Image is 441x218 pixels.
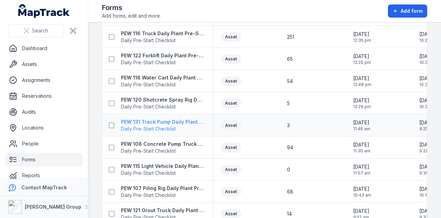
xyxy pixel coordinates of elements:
a: PEW 120 Shotcrete Spray Rig Daily Plant Pre-Start ChecklistDaily Pre-Start Checklist [121,96,204,110]
span: 10:43 am [353,192,371,198]
time: 21/08/2025, 10:30:31 am [419,53,438,65]
span: 10:30 am [419,60,438,65]
a: Assets [6,57,82,71]
span: 251 [287,34,294,40]
span: [DATE] [353,53,371,60]
h2: Forms [102,3,161,12]
span: [DATE] [419,97,438,104]
span: [DATE] [419,53,438,60]
span: 11:30 am [353,148,370,154]
span: 68 [287,188,293,195]
span: [DATE] [419,208,435,215]
time: 21/08/2025, 10:31:42 am [419,75,437,87]
span: 0 [287,166,290,173]
span: Daily Pre-Start Checklist [121,170,204,177]
a: PEW 115 Light Vehicle Daily Plant Pre-Start ChecklistDaily Pre-Start Checklist [121,163,204,177]
a: People [6,137,82,151]
time: 11/08/2025, 9:29:36 am [419,141,435,154]
a: Audits [6,105,82,119]
strong: Contact MapTrack [21,184,67,190]
span: 12:29 pm [353,104,371,110]
strong: PEW 108 Concrete Pump Truck Daily Plant Pre-Start Checklist [121,141,204,148]
span: [DATE] [353,31,371,38]
span: Daily Pre-Start Checklist [121,81,204,88]
a: Dashboard [6,41,82,55]
span: 9:25 am [419,126,435,132]
time: 04/11/2024, 10:43:04 am [353,186,371,198]
span: Daily Pre-Start Checklist [121,59,204,66]
span: Add forms, edit and more. [102,12,161,19]
strong: PEW 131 Track Pump Daily Plant Pre-Start [121,119,204,125]
time: 13/08/2025, 10:15:54 am [419,186,436,198]
span: Daily Pre-Start Checklist [121,37,204,44]
span: [DATE] [419,186,436,192]
button: Search [8,24,64,37]
span: Daily Pre-Start Checklist [121,192,204,199]
span: 12:48 pm [353,82,371,87]
span: 5 [287,100,290,107]
div: Asset [221,76,241,86]
span: 9:29 am [419,148,435,154]
span: 10:29 am [419,38,437,43]
span: [DATE] [419,75,437,82]
div: Asset [221,143,241,152]
button: Add form [388,4,427,18]
time: 08/11/2024, 12:35:40 pm [353,31,371,43]
span: Daily Pre-Start Checklist [121,148,204,154]
span: 3 [287,122,290,129]
div: Asset [221,54,241,64]
div: Asset [221,121,241,130]
span: 11:07 am [353,170,370,176]
span: [DATE] [353,141,370,148]
time: 04/11/2024, 12:48:18 pm [353,75,371,87]
span: 10:31 am [419,82,437,87]
a: Assignments [6,73,82,87]
a: PEW 122 Forklift Daily Plant Pre-Start ChecklistDaily Pre-Start Checklist [121,52,204,66]
strong: PEW 116 Truck Daily Plant Pre-Start Checklist [121,30,204,37]
span: 94 [287,144,293,151]
span: 12:20 pm [353,60,371,65]
span: Search [32,27,48,34]
span: 65 [287,56,293,63]
span: 14 [287,210,292,217]
a: Forms [6,153,82,167]
span: [DATE] [353,186,371,192]
a: PEW 131 Track Pump Daily Plant Pre-StartDaily Pre-Start Checklist [121,119,204,132]
time: 04/11/2024, 11:30:34 am [353,141,370,154]
span: 12:35 pm [353,38,371,43]
span: Add form [401,8,423,15]
strong: PEW 122 Forklift Daily Plant Pre-Start Checklist [121,52,204,59]
span: Daily Pre-Start Checklist [121,103,204,110]
span: 10:15 am [419,192,436,198]
a: Locations [6,121,82,135]
strong: PEW 118 Water Cart Daily Plant Pre-Start Checklist [121,74,204,81]
span: [DATE] [353,119,370,126]
span: [DATE] [353,208,369,215]
div: Asset [221,98,241,108]
a: Reports [6,169,82,182]
span: 10:33 am [419,104,438,110]
time: 11/08/2025, 9:25:28 am [419,119,435,132]
time: 21/08/2025, 10:29:11 am [419,31,437,43]
time: 04/11/2024, 11:07:34 am [353,163,370,176]
span: Daily Pre-Start Checklist [121,125,204,132]
time: 21/08/2025, 10:33:14 am [419,97,438,110]
a: MapTrack [18,4,70,18]
a: PEW 108 Concrete Pump Truck Daily Plant Pre-Start ChecklistDaily Pre-Start Checklist [121,141,204,154]
span: 54 [287,78,293,85]
a: PEW 116 Truck Daily Plant Pre-Start ChecklistDaily Pre-Start Checklist [121,30,204,44]
time: 11/08/2025, 9:30:28 am [419,163,436,176]
div: Asset [221,187,241,197]
span: 9:30 am [419,170,436,176]
span: 11:46 am [353,126,370,132]
div: Asset [221,165,241,174]
span: [DATE] [419,163,436,170]
time: 04/11/2024, 11:46:58 am [353,119,370,132]
span: [DATE] [419,141,435,148]
strong: PEW 107 Piling Rig Daily Plant Pre-Start Checklist [121,185,204,192]
span: [DATE] [419,31,437,38]
strong: PEW 115 Light Vehicle Daily Plant Pre-Start Checklist [121,163,204,170]
span: [DATE] [353,75,371,82]
div: Asset [221,32,241,42]
span: [DATE] [419,119,435,126]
